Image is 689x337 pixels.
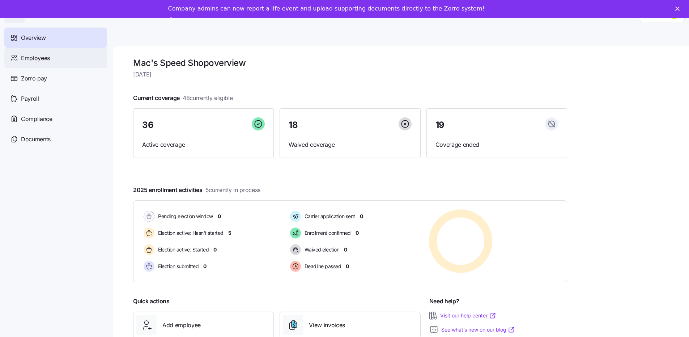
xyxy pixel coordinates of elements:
[21,74,47,83] span: Zorro pay
[360,213,363,220] span: 0
[156,263,199,270] span: Election submitted
[4,88,107,109] a: Payroll
[218,213,221,220] span: 0
[289,140,411,149] span: Waived coverage
[435,140,558,149] span: Coverage ended
[133,93,233,103] span: Current coverage
[4,129,107,149] a: Documents
[183,93,233,103] span: 48 currently eligible
[228,229,231,237] span: 5
[309,321,345,330] span: View invoices
[133,186,260,195] span: 2025 enrollment activities
[302,229,351,237] span: Enrollment confirmed
[302,246,340,253] span: Waived election
[168,17,213,25] a: Take a tour
[156,246,209,253] span: Election active: Started
[142,121,153,129] span: 36
[213,246,217,253] span: 0
[429,297,459,306] span: Need help?
[4,68,107,88] a: Zorro pay
[205,186,260,195] span: 5 currently in process
[21,94,39,103] span: Payroll
[344,246,347,253] span: 0
[441,326,515,333] a: See what’s new on our blog
[162,321,201,330] span: Add employee
[133,70,567,79] span: [DATE]
[440,312,496,319] a: Visit our help center
[21,135,51,144] span: Documents
[356,229,359,237] span: 0
[302,213,355,220] span: Carrier application sent
[133,57,567,68] h1: Mac's Speed Shop overview
[203,263,207,270] span: 0
[435,121,445,129] span: 19
[4,28,107,48] a: Overview
[21,33,46,42] span: Overview
[156,229,224,237] span: Election active: Hasn't started
[675,7,682,11] div: Close
[21,54,50,63] span: Employees
[346,263,349,270] span: 0
[156,213,213,220] span: Pending election window
[289,121,298,129] span: 18
[302,263,341,270] span: Deadline passed
[4,109,107,129] a: Compliance
[21,115,52,124] span: Compliance
[133,297,170,306] span: Quick actions
[168,5,485,12] div: Company admins can now report a life event and upload supporting documents directly to the Zorro ...
[142,140,265,149] span: Active coverage
[4,48,107,68] a: Employees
